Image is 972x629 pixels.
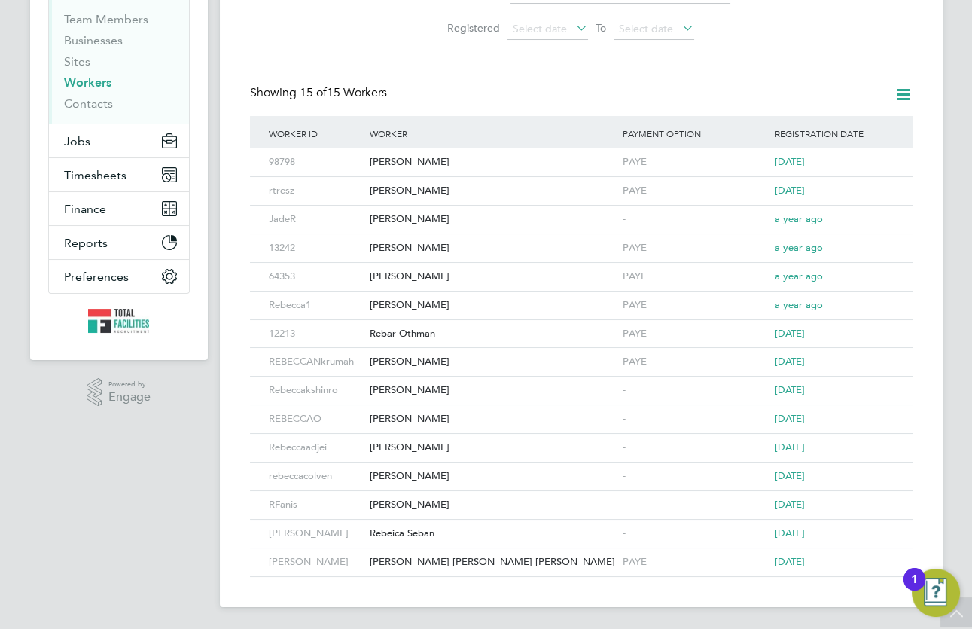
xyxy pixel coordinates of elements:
span: [DATE] [774,441,804,453]
span: [DATE] [774,327,804,340]
span: [DATE] [774,184,804,197]
span: [DATE] [774,498,804,511]
div: [PERSON_NAME] [366,491,619,519]
span: [DATE] [774,383,804,396]
div: [PERSON_NAME] [366,206,619,234]
div: Rebeccakshinro [265,377,366,405]
div: REBECCANkrumah [265,348,366,376]
div: PAYE [619,148,771,176]
div: [PERSON_NAME] [366,292,619,319]
a: Contacts [64,96,113,111]
a: Sites [64,54,90,69]
a: 12213Rebar OthmanPAYE[DATE] [265,319,897,332]
button: Timesheets [49,158,189,191]
a: JadeR[PERSON_NAME]-a year ago [265,205,897,218]
div: [PERSON_NAME] [366,463,619,490]
a: [PERSON_NAME][PERSON_NAME] [PERSON_NAME] [PERSON_NAME]PAYE[DATE] [265,548,897,560]
span: Engage [108,391,151,404]
div: PAYE [619,263,771,291]
label: Registered [432,21,500,35]
div: - [619,206,771,234]
div: [PERSON_NAME] [366,434,619,462]
a: Workers [64,75,111,90]
span: Select date [619,22,673,35]
span: Preferences [64,270,129,284]
div: - [619,520,771,548]
div: PAYE [619,292,771,319]
span: [DATE] [774,155,804,168]
a: 64353[PERSON_NAME]PAYEa year ago [265,262,897,275]
span: 15 Workers [300,85,387,100]
a: Rebeccaadjei[PERSON_NAME]-[DATE] [265,433,897,446]
span: [DATE] [774,412,804,425]
div: JadeR [265,206,366,234]
div: [PERSON_NAME] [265,520,366,548]
div: rebeccacolven [265,463,366,490]
div: RFanis [265,491,366,519]
div: - [619,377,771,405]
span: a year ago [774,298,822,311]
div: 64353 [265,263,366,291]
div: Registration Date [770,116,897,151]
div: [PERSON_NAME] [366,405,619,433]
div: PAYE [619,234,771,262]
div: Rebeica Seban [366,520,619,548]
div: PAYE [619,348,771,376]
span: a year ago [774,241,822,254]
div: Rebecca1 [265,292,366,319]
span: Select date [513,22,567,35]
span: [DATE] [774,555,804,568]
div: [PERSON_NAME] [366,348,619,376]
a: rebeccacolven[PERSON_NAME]-[DATE] [265,462,897,475]
a: Businesses [64,33,123,47]
span: a year ago [774,270,822,282]
div: PAYE [619,548,771,576]
div: rtresz [265,177,366,205]
a: [PERSON_NAME]Rebeica Seban-[DATE] [265,519,897,532]
a: Rebecca1[PERSON_NAME]PAYEa year ago [265,291,897,304]
span: [DATE] [774,527,804,539]
div: Worker ID [265,116,366,151]
span: Finance [64,202,106,216]
button: Preferences [49,260,189,293]
div: [PERSON_NAME] [366,148,619,176]
span: [DATE] [774,355,804,368]
div: Worker [366,116,619,151]
button: Finance [49,192,189,225]
a: 98798[PERSON_NAME]PAYE[DATE] [265,148,897,160]
div: Rebar Othman [366,320,619,348]
button: Reports [49,226,189,259]
span: Timesheets [64,168,126,182]
div: 12213 [265,320,366,348]
div: 13242 [265,234,366,262]
div: Payment Option [619,116,771,151]
a: Powered byEngage [87,378,151,407]
div: PAYE [619,320,771,348]
span: Reports [64,236,108,250]
div: [PERSON_NAME] [366,263,619,291]
span: [DATE] [774,469,804,482]
a: 13242[PERSON_NAME]PAYEa year ago [265,234,897,246]
span: To [591,18,611,38]
div: [PERSON_NAME] [366,377,619,405]
button: Open Resource Center, 1 new notification [912,569,960,617]
div: - [619,463,771,490]
div: - [619,491,771,519]
a: REBECCAO[PERSON_NAME]-[DATE] [265,405,897,417]
a: REBECCANkrumah[PERSON_NAME]PAYE[DATE] [265,347,897,360]
div: 98798 [265,148,366,176]
span: a year ago [774,212,822,225]
div: [PERSON_NAME] [265,548,366,576]
div: [PERSON_NAME] [PERSON_NAME] [PERSON_NAME] [366,548,619,576]
div: Rebeccaadjei [265,434,366,462]
a: Rebeccakshinro[PERSON_NAME]-[DATE] [265,376,897,389]
a: Go to home page [48,309,190,333]
a: rtresz[PERSON_NAME]PAYE[DATE] [265,176,897,189]
a: Team Members [64,12,148,26]
span: Jobs [64,134,90,148]
div: REBECCAO [265,405,366,433]
div: 1 [911,579,918,599]
img: tfrecruitment-logo-retina.png [88,309,150,333]
a: RFanis[PERSON_NAME]-[DATE] [265,490,897,503]
div: Showing [250,85,390,101]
